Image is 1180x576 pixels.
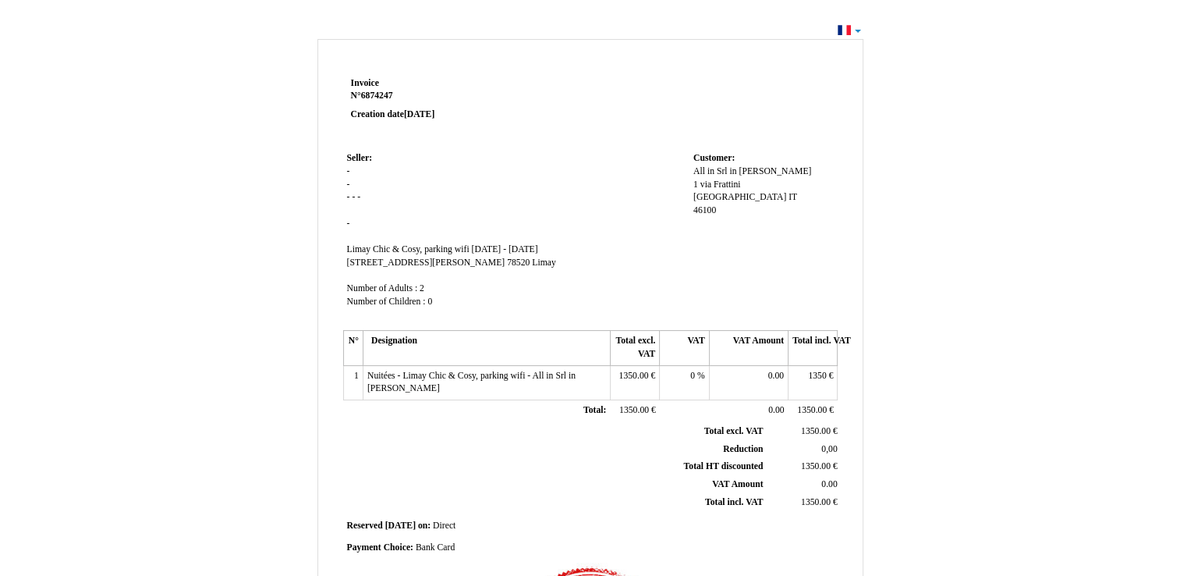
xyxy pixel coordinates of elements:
[683,461,763,471] span: Total HT discounted
[363,331,610,365] th: Designation
[693,205,716,215] span: 46100
[351,78,379,88] span: Invoice
[610,331,659,365] th: Total excl. VAT
[507,258,530,268] span: 78520
[610,400,659,422] td: €
[766,493,840,511] td: €
[347,258,505,268] span: [STREET_ADDRESS][PERSON_NAME]
[385,521,416,531] span: [DATE]
[797,405,827,415] span: 1350.00
[693,153,735,163] span: Customer:
[347,297,426,307] span: Number of Children :
[660,331,709,365] th: VAT
[788,365,838,400] td: €
[766,423,840,440] td: €
[768,371,784,381] span: 0.00
[471,244,537,254] span: [DATE] - [DATE]
[801,497,831,507] span: 1350.00
[821,479,837,489] span: 0.00
[704,426,764,436] span: Total excl. VAT
[347,542,413,553] span: Payment Choice:
[420,283,424,293] span: 2
[418,521,431,531] span: on:
[693,192,786,202] span: [GEOGRAPHIC_DATA]
[367,371,576,394] span: Nuitées - Limay Chic & Cosy, parking wifi - All in Srl in [PERSON_NAME]
[347,192,350,202] span: -
[347,219,350,229] span: -
[660,365,709,400] td: %
[427,297,432,307] span: 0
[619,405,649,415] span: 1350.00
[347,244,470,254] span: Limay Chic & Cosy, parking wifi
[618,371,648,381] span: 1350.00
[788,331,838,365] th: Total incl. VAT
[801,461,831,471] span: 1350.00
[690,371,695,381] span: 0
[433,521,455,531] span: Direct
[347,153,372,163] span: Seller:
[801,426,831,436] span: 1350.00
[766,458,840,476] td: €
[343,331,363,365] th: N°
[351,109,435,119] strong: Creation date
[347,180,350,190] span: -
[416,542,455,553] span: Bank Card
[768,405,784,415] span: 0.00
[788,400,838,422] td: €
[532,258,556,268] span: Limay
[808,371,826,381] span: 1350
[610,365,659,400] td: €
[361,91,393,101] span: 6874247
[693,180,740,190] span: 1 via Frattini
[739,166,811,176] span: [PERSON_NAME]
[723,444,763,454] span: Reduction
[788,192,797,202] span: IT
[351,90,537,102] strong: N°
[404,109,434,119] span: [DATE]
[343,365,363,400] td: 1
[357,192,360,202] span: -
[347,283,418,293] span: Number of Adults :
[347,521,383,531] span: Reserved
[583,405,606,415] span: Total:
[821,444,837,454] span: 0,00
[712,479,763,489] span: VAT Amount
[705,497,764,507] span: Total incl. VAT
[352,192,355,202] span: -
[709,331,788,365] th: VAT Amount
[693,166,737,176] span: All in Srl in
[347,166,350,176] span: -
